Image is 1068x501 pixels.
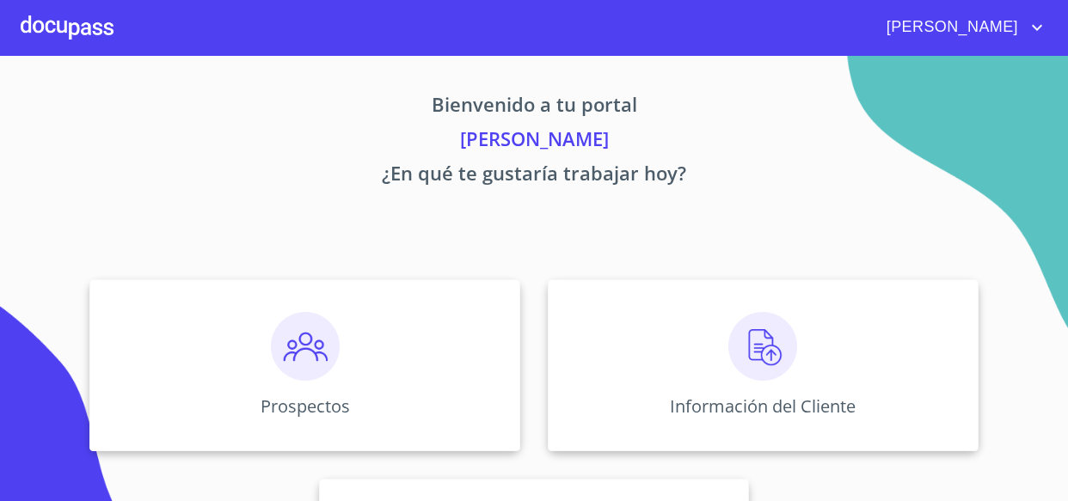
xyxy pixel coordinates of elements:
img: carga.png [728,312,797,381]
img: prospectos.png [271,312,340,381]
p: ¿En qué te gustaría trabajar hoy? [21,159,1047,193]
span: [PERSON_NAME] [874,14,1027,41]
p: Prospectos [261,394,350,418]
p: Bienvenido a tu portal [21,90,1047,125]
button: account of current user [874,14,1047,41]
p: Información del Cliente [670,394,856,418]
p: [PERSON_NAME] [21,125,1047,159]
